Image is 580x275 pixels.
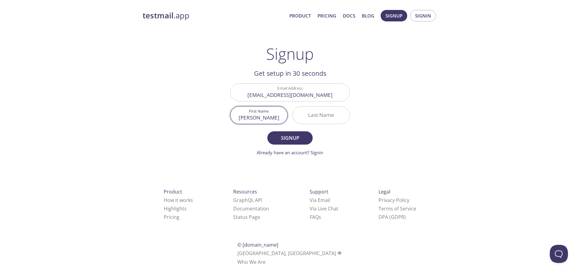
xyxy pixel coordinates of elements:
a: Who We Are [237,259,266,265]
a: How it works [164,197,193,203]
a: Status Page [233,214,260,220]
a: FAQ [310,214,321,220]
iframe: Help Scout Beacon - Open [550,245,568,263]
a: Via Live Chat [310,205,338,212]
span: s [319,214,321,220]
a: Highlights [164,205,187,212]
span: [GEOGRAPHIC_DATA], [GEOGRAPHIC_DATA] [237,250,343,257]
span: Support [310,188,328,195]
a: Privacy Policy [379,197,409,203]
a: GraphQL API [233,197,262,203]
a: Pricing [317,12,336,20]
strong: testmail [143,10,173,21]
span: Legal [379,188,390,195]
span: Product [164,188,182,195]
span: Signin [415,12,431,20]
button: Signup [267,131,313,145]
span: © [DOMAIN_NAME] [237,241,278,248]
span: Signup [385,12,402,20]
a: Already have an account? Signin [257,149,323,155]
a: Terms of Service [379,205,416,212]
h1: Signup [266,45,314,63]
a: Documentation [233,205,269,212]
a: DPA (GDPR) [379,214,406,220]
h2: Get setup in 30 seconds [230,68,350,78]
button: Signin [410,10,436,21]
a: Blog [362,12,374,20]
a: Pricing [164,214,179,220]
span: Resources [233,188,257,195]
span: Signup [274,134,306,142]
button: Signup [381,10,407,21]
a: Docs [343,12,355,20]
a: testmail.app [143,11,285,21]
a: Product [289,12,311,20]
a: Via Email [310,197,330,203]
